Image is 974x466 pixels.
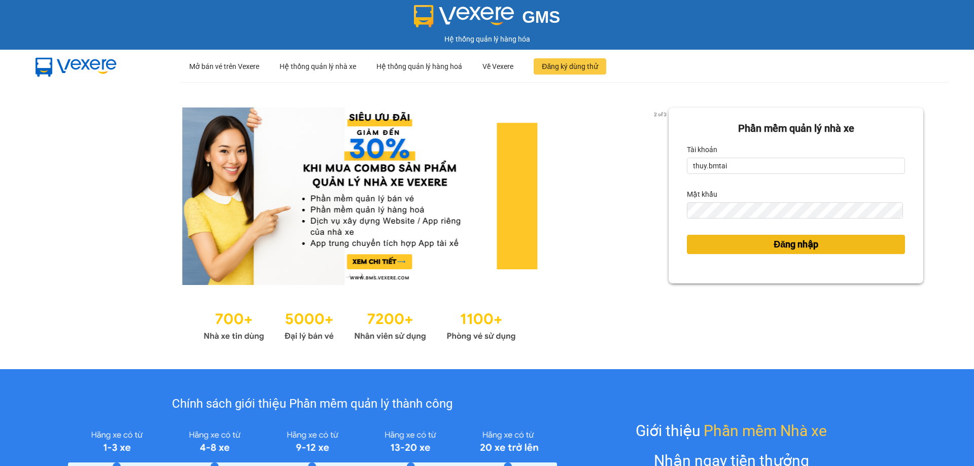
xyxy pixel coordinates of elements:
div: Giới thiệu [636,419,827,443]
li: slide item 1 [345,273,350,277]
div: Về Vexere [482,50,513,83]
li: slide item 3 [370,273,374,277]
div: Mở bán vé trên Vexere [189,50,259,83]
img: mbUUG5Q.png [25,50,127,83]
button: previous slide / item [51,107,65,285]
span: Phần mềm Nhà xe [704,419,827,443]
div: Hệ thống quản lý nhà xe [280,50,356,83]
label: Mật khẩu [687,186,717,202]
div: Hệ thống quản lý hàng hoá [376,50,462,83]
p: 2 of 3 [651,107,669,121]
button: Đăng ký dùng thử [534,58,606,75]
span: GMS [522,8,560,26]
span: Đăng nhập [774,237,818,252]
button: Đăng nhập [687,235,905,254]
span: Đăng ký dùng thử [542,61,598,72]
img: Statistics.png [203,305,516,344]
div: Chính sách giới thiệu Phần mềm quản lý thành công [68,395,556,414]
li: slide item 2 [358,273,362,277]
div: Phần mềm quản lý nhà xe [687,121,905,136]
input: Mật khẩu [687,202,902,219]
label: Tài khoản [687,141,717,158]
a: GMS [414,15,561,23]
img: logo 2 [414,5,514,27]
input: Tài khoản [687,158,905,174]
button: next slide / item [654,107,669,285]
div: Hệ thống quản lý hàng hóa [3,33,971,45]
